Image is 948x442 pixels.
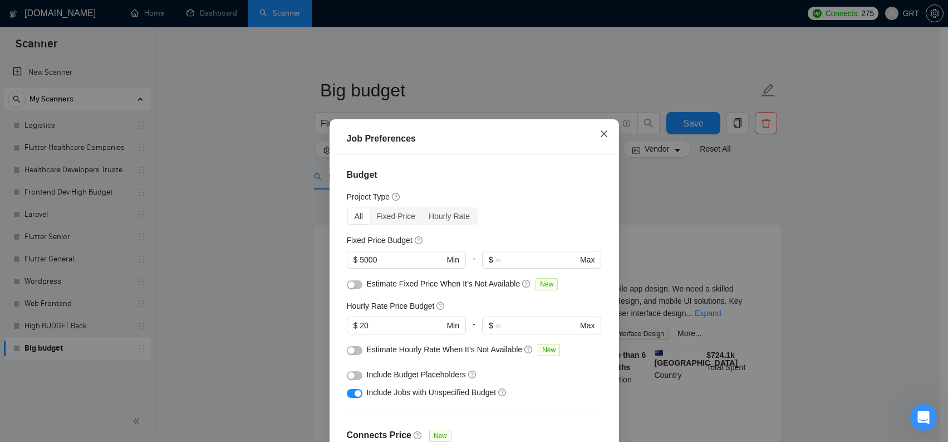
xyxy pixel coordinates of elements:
span: Include Jobs with Unspecified Budget [367,388,497,397]
input: ∞ [495,319,578,332]
span: $ [353,254,358,266]
span: question-circle [436,302,445,310]
span: Max [580,319,595,332]
input: ∞ [495,254,578,266]
div: Job Preferences [347,132,602,145]
input: 0 [360,319,444,332]
span: New [429,430,451,442]
h5: Project Type [347,191,390,203]
iframe: Intercom live chat [910,404,937,431]
input: 0 [360,254,444,266]
h5: Fixed Price Budget [347,234,412,246]
span: Min [446,254,459,266]
span: question-circle [524,345,533,354]
span: question-circle [415,236,424,245]
h4: Connects Price [347,429,411,442]
span: Estimate Fixed Price When It’s Not Available [367,279,520,288]
span: Include Budget Placeholders [367,370,466,379]
h4: Budget [347,168,602,182]
div: - [466,317,482,343]
span: New [538,344,560,356]
span: question-circle [522,279,531,288]
div: - [466,251,482,278]
span: question-circle [392,192,401,201]
span: question-circle [468,370,477,379]
button: Close [589,119,619,149]
div: Fixed Price [370,208,422,224]
span: Max [580,254,595,266]
span: question-circle [498,388,507,397]
div: All [348,208,370,224]
span: Estimate Hourly Rate When It’s Not Available [367,345,523,354]
span: $ [353,319,358,332]
span: $ [489,319,493,332]
span: New [536,278,558,290]
span: $ [489,254,493,266]
span: Min [446,319,459,332]
h5: Hourly Rate Price Budget [347,300,435,312]
div: Hourly Rate [422,208,477,224]
span: close [600,129,608,138]
span: question-circle [414,431,423,440]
